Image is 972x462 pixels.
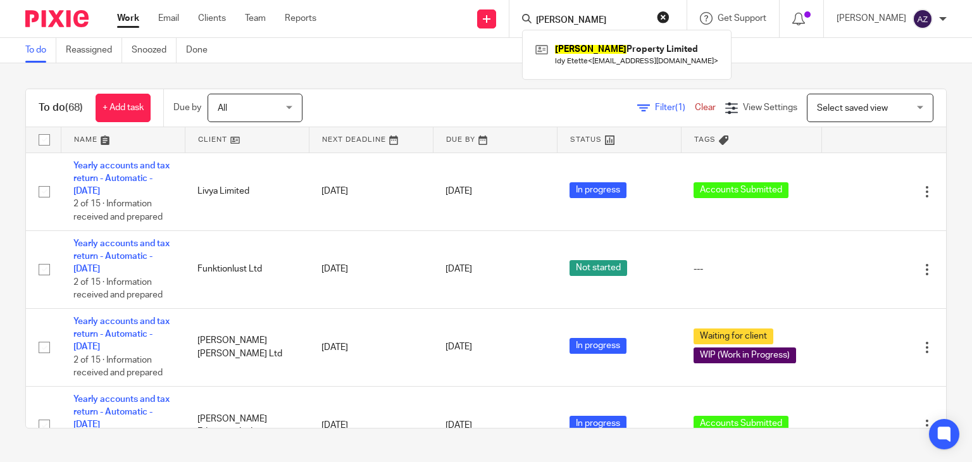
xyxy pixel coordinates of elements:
div: --- [694,263,809,275]
span: [DATE] [445,265,472,274]
a: + Add task [96,94,151,122]
span: Accounts Submitted [694,182,788,198]
a: Yearly accounts and tax return - Automatic - [DATE] [73,239,170,274]
span: [DATE] [445,187,472,196]
a: Work [117,12,139,25]
button: Clear [657,11,670,23]
td: Funktionlust Ltd [185,230,309,308]
a: Reassigned [66,38,122,63]
a: Done [186,38,217,63]
a: Reports [285,12,316,25]
span: [DATE] [445,421,472,430]
a: Snoozed [132,38,177,63]
p: [PERSON_NAME] [837,12,906,25]
td: [PERSON_NAME] [PERSON_NAME] Ltd [185,308,309,386]
span: Accounts Submitted [694,416,788,432]
span: Filter [655,103,695,112]
td: [DATE] [309,230,433,308]
span: 2 of 15 · Information received and prepared [73,356,163,378]
input: Search [535,15,649,27]
a: Yearly accounts and tax return - Automatic - [DATE] [73,317,170,352]
span: WIP (Work in Progress) [694,347,796,363]
span: In progress [570,416,626,432]
a: Clients [198,12,226,25]
a: Team [245,12,266,25]
span: Select saved view [817,104,888,113]
span: [DATE] [445,343,472,352]
span: (68) [65,103,83,113]
td: Livya Limited [185,153,309,230]
h1: To do [39,101,83,115]
span: Get Support [718,14,766,23]
span: Tags [694,136,716,143]
p: Due by [173,101,201,114]
img: svg%3E [913,9,933,29]
td: [DATE] [309,308,433,386]
a: To do [25,38,56,63]
span: All [218,104,227,113]
span: View Settings [743,103,797,112]
span: 2 of 15 · Information received and prepared [73,200,163,222]
span: (1) [675,103,685,112]
a: Email [158,12,179,25]
span: Not started [570,260,627,276]
span: 2 of 15 · Information received and prepared [73,278,163,300]
a: Yearly accounts and tax return - Automatic - [DATE] [73,161,170,196]
td: [DATE] [309,153,433,230]
span: Waiting for client [694,328,773,344]
span: In progress [570,338,626,354]
a: Clear [695,103,716,112]
a: Yearly accounts and tax return - Automatic - [DATE] [73,395,170,430]
img: Pixie [25,10,89,27]
span: In progress [570,182,626,198]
